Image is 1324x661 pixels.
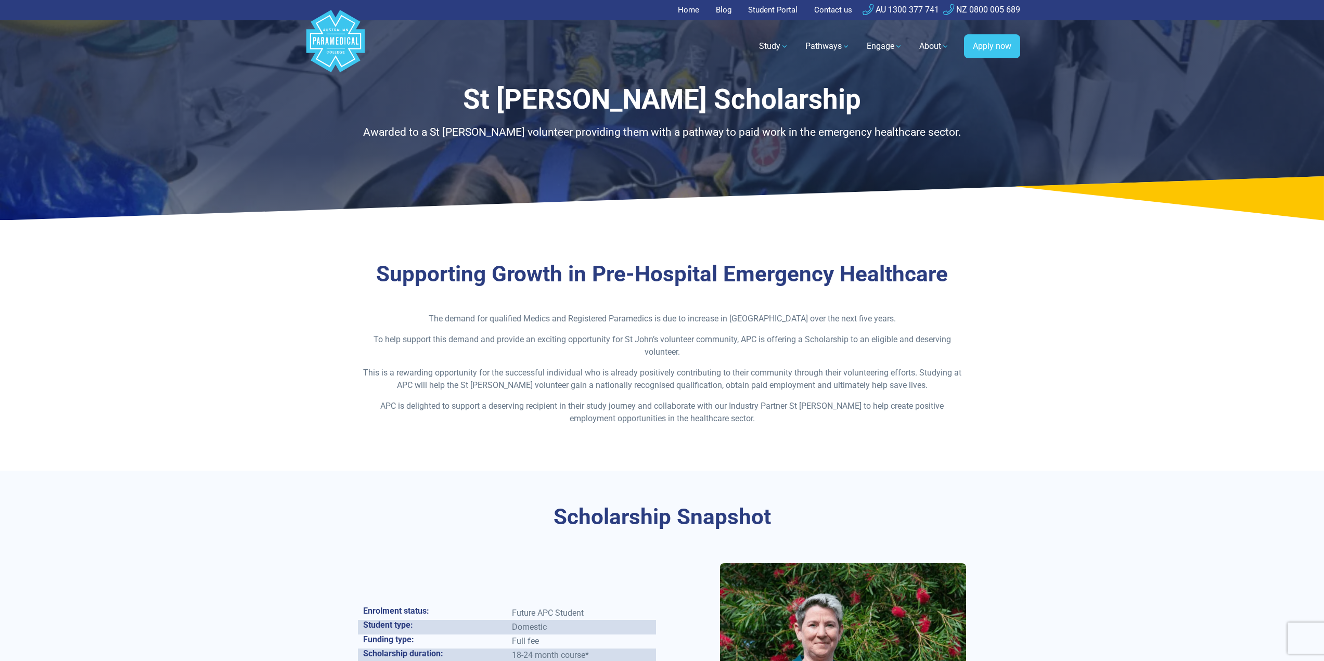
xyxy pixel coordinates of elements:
[799,32,856,61] a: Pathways
[358,367,967,392] p: This is a rewarding opportunity for the successful individual who is already positively contribut...
[964,34,1020,58] a: Apply now
[304,20,367,73] a: Australian Paramedical College
[363,606,502,616] h5: Enrolment status:
[358,261,967,288] h3: Supporting Growth in Pre-Hospital Emergency Healthcare
[943,5,1020,15] a: NZ 0800 005 689
[363,620,502,630] h5: Student type:
[863,5,939,15] a: AU 1300 377 741
[358,83,967,116] h1: St [PERSON_NAME] Scholarship
[358,124,967,141] p: Awarded to a St [PERSON_NAME] volunteer providing them with a pathway to paid work in the emergen...
[363,634,502,644] h5: Funding type:
[507,634,655,649] td: Full fee
[358,333,967,358] p: To help support this demand and provide an exciting opportunity for St John’s volunteer community...
[358,504,967,530] h3: Scholarship Snapshot
[860,32,909,61] a: Engage
[753,32,795,61] a: Study
[358,313,967,325] p: The demand for qualified Medics and Registered Paramedics is due to increase in [GEOGRAPHIC_DATA]...
[913,32,956,61] a: About
[358,400,967,425] p: APC is delighted to support a deserving recipient in their study journey and collaborate with our...
[507,620,655,634] td: Domestic
[507,606,655,620] td: Future APC Student
[363,649,502,658] h5: Scholarship duration:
